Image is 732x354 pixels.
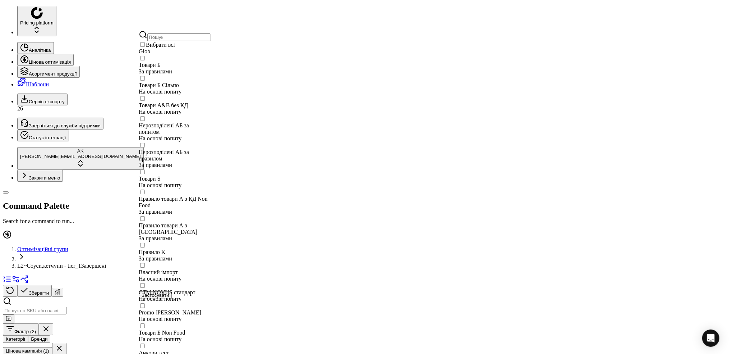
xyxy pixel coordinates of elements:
[3,218,729,224] p: Search for a command to run...
[702,330,719,347] div: Open Intercom Messenger
[17,105,729,112] div: 26
[29,47,51,53] span: Аналітика
[60,154,141,159] span: [EMAIL_ADDRESS][DOMAIN_NAME]
[29,175,60,181] span: Закрити меню
[139,176,211,182] div: Товари S
[139,82,211,88] div: Товари Б Сільпо
[139,122,211,135] div: Нерозподілені АБ за попитом
[81,263,106,269] span: Завершені
[3,246,729,269] nav: breadcrumb
[17,94,68,105] button: Сервіс експорту
[139,235,172,241] span: За правилами
[139,196,211,209] div: Правило товари А з КД Non Food
[139,162,172,168] span: За правилами
[139,316,181,322] span: На основі попиту
[17,118,103,130] button: Зверніться до служби підтримки
[17,130,69,141] button: Статус інтеграції
[3,323,39,335] button: Фільтр (2)
[20,154,60,159] span: [PERSON_NAME]
[17,263,81,269] span: L2~Соуси,кетчупи - tier_1
[3,201,729,211] h2: Command Palette
[146,42,175,48] span: Вибрати всі
[139,88,181,95] span: На основі попиту
[29,59,71,65] span: Цінова оптимізація
[139,48,211,55] div: Glob
[139,330,211,336] div: Товари Б Non Food
[29,123,101,128] span: Зверніться до служби підтримки
[147,33,211,41] input: Пошук
[139,276,181,282] span: На основі попиту
[77,148,84,154] span: AK
[139,209,172,215] span: За правилами
[139,222,211,235] div: Правило товари А з [GEOGRAPHIC_DATA]
[3,335,28,343] button: Категорії
[17,6,56,36] button: Pricing platform
[139,41,211,291] div: Suggestions
[139,149,211,162] div: Нерозподілені АБ за правилом
[29,71,77,77] span: Асортимент продукції
[139,269,211,276] div: Власний імпорт
[139,109,181,115] span: На основі попиту
[139,182,181,188] span: На основі попиту
[139,62,211,68] div: Товари Б
[139,102,211,109] div: Товари А&B без КД
[139,336,181,342] span: На основі попиту
[139,296,181,302] span: На основі попиту
[139,289,211,296] div: СТМ NOVUS стандарт
[17,147,144,170] button: AK[PERSON_NAME][EMAIL_ADDRESS][DOMAIN_NAME]
[3,307,66,314] input: Пошук по SKU або назві
[26,81,49,87] span: Шаблони
[17,285,52,297] button: Зберегти
[17,42,54,54] button: Аналітика
[29,135,66,140] span: Статус інтеграції
[139,249,211,255] div: Правило K
[139,135,181,141] span: На основі попиту
[17,81,49,87] a: Шаблони
[3,191,9,194] button: Toggle Sidebar
[139,255,172,262] span: За правилами
[139,309,211,316] div: Promo [PERSON_NAME]
[17,66,80,78] button: Асортимент продукції
[20,20,54,26] span: Pricing platform
[17,246,68,252] a: Оптимізаційні групи
[139,68,172,74] span: За правилами
[29,99,65,104] span: Сервіс експорту
[17,263,729,269] span: L2~Соуси,кетчупи - tier_1Завершені
[17,170,63,182] button: Закрити меню
[28,335,50,343] button: Бренди
[17,54,74,66] button: Цінова оптимізація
